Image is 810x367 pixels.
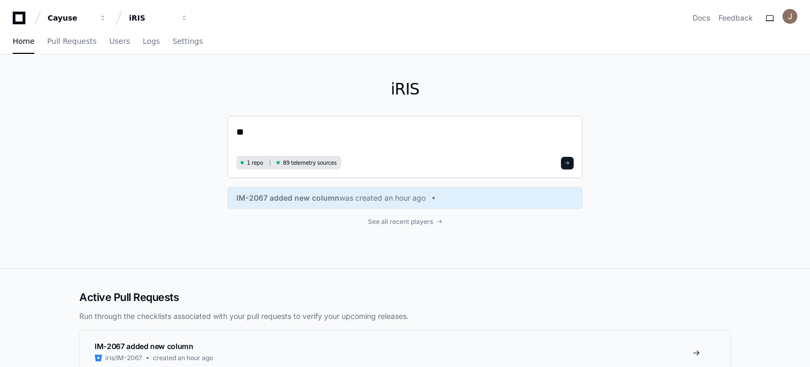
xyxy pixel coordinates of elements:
[227,80,583,99] h1: iRIS
[719,13,753,23] button: Feedback
[48,13,93,23] div: Cayuse
[143,38,160,44] span: Logs
[236,193,574,203] a: IM-2067 added new columnwas created an hour ago
[783,9,797,24] img: ACg8ocL0-VV38dUbyLUN_j_Ryupr2ywH6Bky3aOUOf03hrByMsB9Zg=s96-c
[109,30,130,54] a: Users
[172,38,202,44] span: Settings
[247,159,263,167] span: 1 repo
[105,354,142,362] span: iris/IM-2067
[283,159,336,167] span: 89 telemetry sources
[47,38,96,44] span: Pull Requests
[339,193,426,203] span: was created an hour ago
[95,342,194,351] span: IM-2067 added new column
[153,354,213,362] span: created an hour ago
[125,8,192,27] button: iRIS
[109,38,130,44] span: Users
[79,311,731,322] p: Run through the checklists associated with your pull requests to verify your upcoming releases.
[236,193,339,203] span: IM-2067 added new column
[129,13,174,23] div: iRIS
[227,218,583,226] a: See all recent players
[143,30,160,54] a: Logs
[368,218,433,226] span: See all recent players
[172,30,202,54] a: Settings
[47,30,96,54] a: Pull Requests
[79,290,731,305] h2: Active Pull Requests
[43,8,111,27] button: Cayuse
[693,13,710,23] a: Docs
[13,38,34,44] span: Home
[13,30,34,54] a: Home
